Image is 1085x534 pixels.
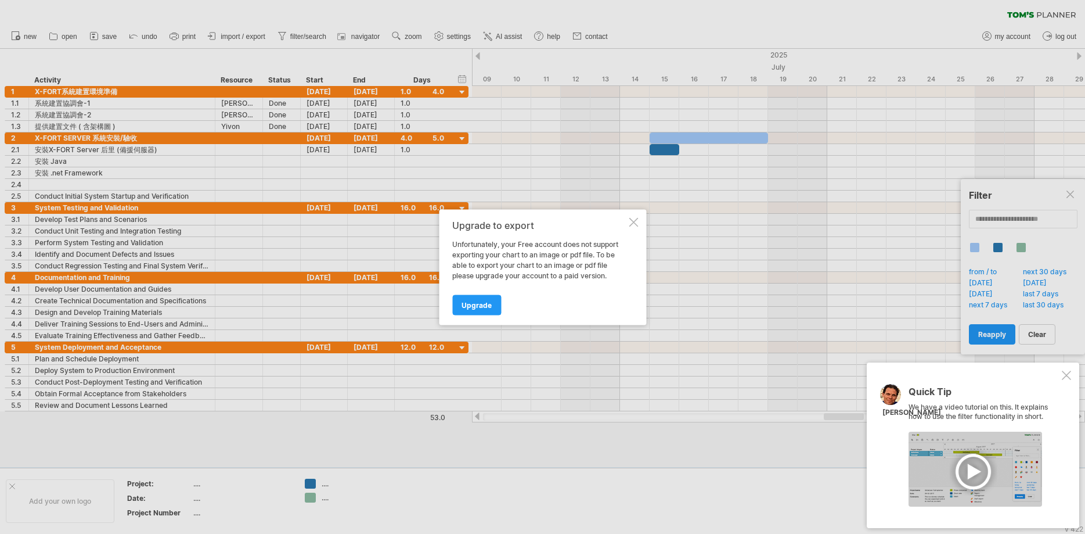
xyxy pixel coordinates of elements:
[909,387,1059,507] div: We have a video tutorial on this. It explains how to use the filter functionality in short.
[452,239,626,281] div: Unfortunately, your Free account does not support exporting your chart to an image or pdf file. T...
[452,295,501,315] a: Upgrade
[882,408,941,418] div: [PERSON_NAME]
[462,300,492,309] span: Upgrade
[909,387,1059,403] div: Quick Tip
[452,220,626,230] div: Upgrade to export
